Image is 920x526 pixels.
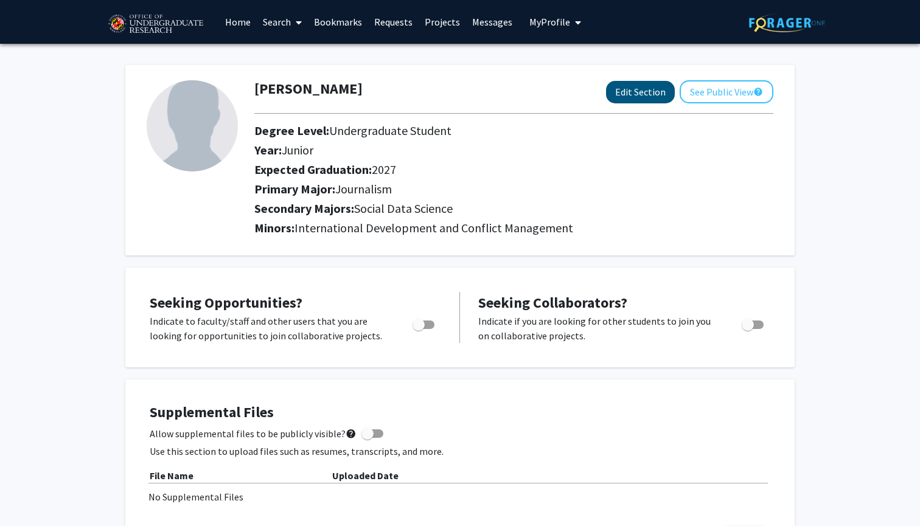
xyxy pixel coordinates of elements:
[150,404,770,421] h4: Supplemental Files
[150,469,193,482] b: File Name
[478,293,627,312] span: Seeking Collaborators?
[150,426,357,441] span: Allow supplemental files to be publicly visible?
[9,471,52,517] iframe: Chat
[254,182,773,196] h2: Primary Major:
[104,9,207,40] img: University of Maryland Logo
[254,201,773,216] h2: Secondary Majors:
[254,143,689,157] h2: Year:
[419,1,466,43] a: Projects
[257,1,308,43] a: Search
[219,1,257,43] a: Home
[335,181,392,196] span: Journalism
[254,162,689,177] h2: Expected Graduation:
[332,469,399,482] b: Uploaded Date
[529,16,570,28] span: My Profile
[254,123,689,138] h2: Degree Level:
[254,221,773,235] h2: Minors:
[148,490,772,504] div: No Supplemental Files
[749,13,825,32] img: ForagerOne Logo
[478,314,719,343] p: Indicate if you are looking for other students to join you on collaborative projects.
[282,142,313,157] span: Junior
[368,1,419,43] a: Requests
[294,220,573,235] span: International Development and Conflict Management
[150,293,302,312] span: Seeking Opportunities?
[606,81,675,103] button: Edit Section
[737,314,770,332] div: Toggle
[150,444,770,459] p: Use this section to upload files such as resumes, transcripts, and more.
[354,201,453,216] span: Social Data Science
[308,1,368,43] a: Bookmarks
[346,426,357,441] mat-icon: help
[254,80,363,98] h1: [PERSON_NAME]
[329,123,451,138] span: Undergraduate Student
[150,314,389,343] p: Indicate to faculty/staff and other users that you are looking for opportunities to join collabor...
[466,1,518,43] a: Messages
[147,80,238,171] img: Profile Picture
[408,314,441,332] div: Toggle
[680,80,773,103] button: See Public View
[372,162,396,177] span: 2027
[753,85,763,99] mat-icon: help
